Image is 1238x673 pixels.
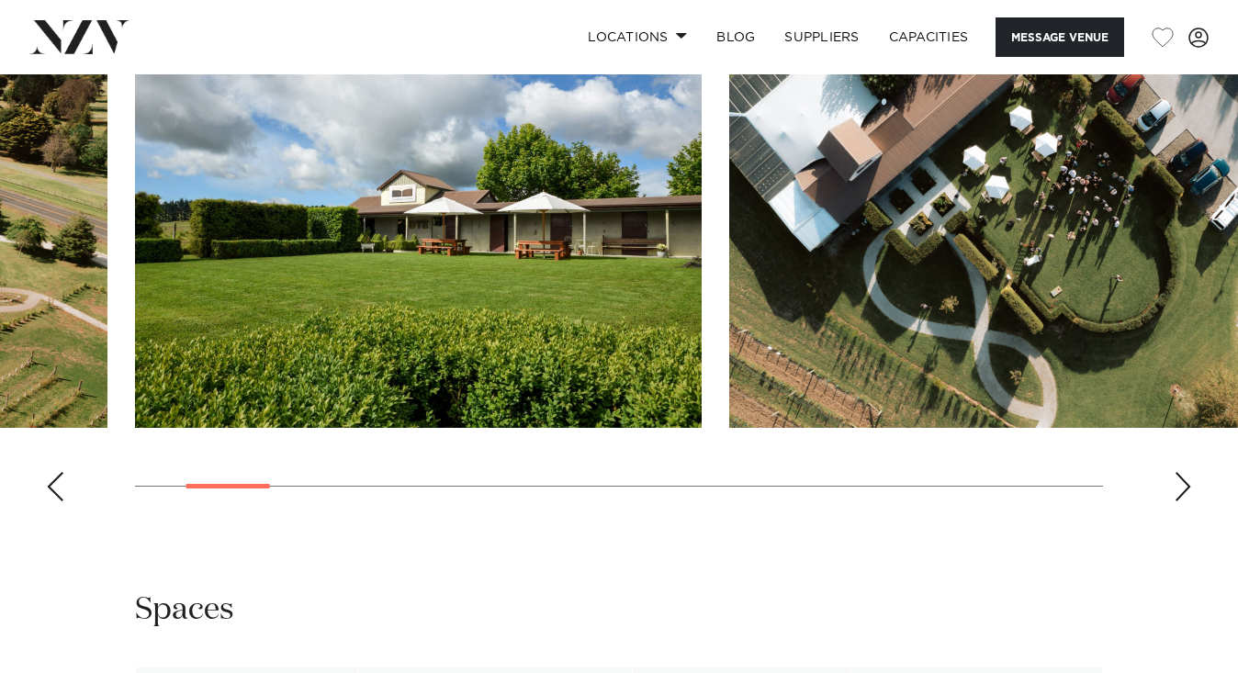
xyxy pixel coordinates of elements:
[29,20,129,53] img: nzv-logo.png
[135,12,702,428] swiper-slide: 2 / 19
[573,17,702,57] a: Locations
[135,589,234,631] h2: Spaces
[996,17,1124,57] button: Message Venue
[770,17,873,57] a: SUPPLIERS
[874,17,984,57] a: Capacities
[702,17,770,57] a: BLOG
